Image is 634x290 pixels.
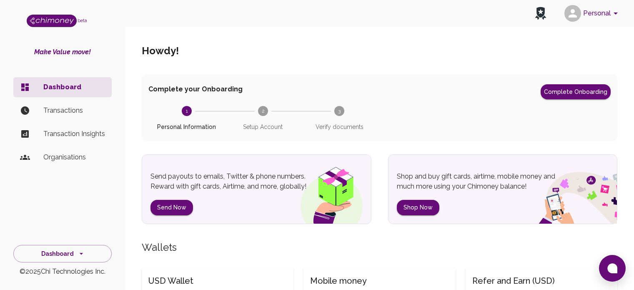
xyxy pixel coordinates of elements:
[228,123,298,131] span: Setup Account
[43,152,105,162] p: Organisations
[78,18,87,23] span: beta
[305,123,374,131] span: Verify documents
[517,163,617,224] img: social spend
[142,44,179,58] h5: Howdy !
[27,15,77,27] img: Logo
[13,245,112,263] button: Dashboard
[148,84,243,99] span: Complete your Onboarding
[599,255,626,282] button: Open chat window
[310,274,367,287] h6: Mobile money
[152,123,221,131] span: Personal Information
[185,108,188,114] text: 1
[43,129,105,139] p: Transaction Insights
[148,274,193,287] h6: USD Wallet
[472,274,555,287] h6: Refer and Earn (USD)
[43,82,105,92] p: Dashboard
[397,171,574,192] p: Shop and buy gift cards, airtime, mobile money and much more using your Chimoney balance!
[541,84,611,99] button: Complete Onboarding
[286,161,371,224] img: gift box
[43,106,105,116] p: Transactions
[150,171,327,192] p: Send payouts to emails, Twitter & phone numbers. Reward with gift cards, Airtime, and more, globa...
[561,3,624,24] button: account of current user
[150,200,193,215] button: Send Now
[261,108,264,114] text: 2
[397,200,439,215] button: Shop Now
[338,108,341,114] text: 3
[142,241,617,254] h5: Wallets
